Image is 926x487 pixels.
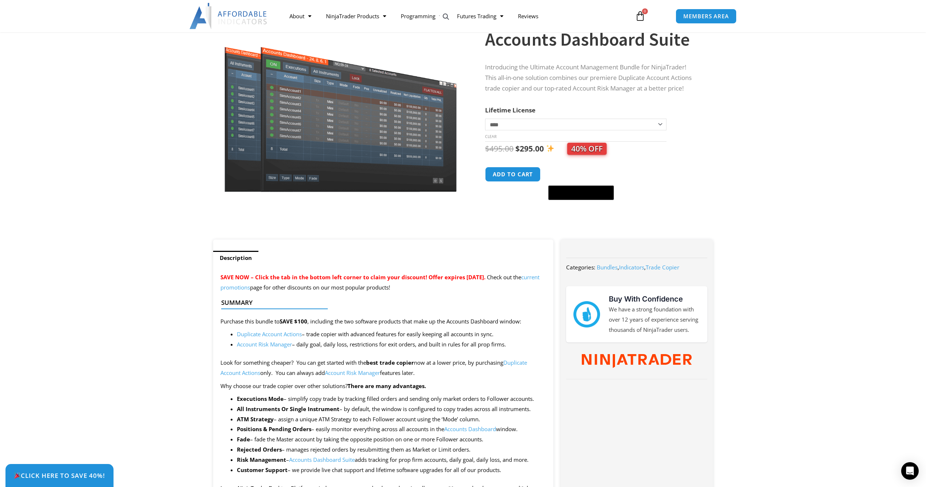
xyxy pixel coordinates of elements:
label: Lifetime License [485,106,535,114]
h1: Accounts Dashboard Suite [485,27,698,52]
li: – manages rejected orders by resubmitting them as Market or Limit orders. [237,445,546,455]
span: MEMBERS AREA [683,14,729,19]
span: , , [597,264,679,271]
span: 0 [642,8,648,14]
p: Look for something cheaper? You can get started with the now at a lower price, by purchasing only... [220,358,546,378]
li: – trade copier with advanced features for easily keeping all accounts in sync. [237,329,546,340]
h3: Buy With Confidence [609,294,700,304]
b: Rejected Orders [237,446,282,453]
b: ATM Strategy [237,415,274,423]
span: SAVE NOW – Click the tab in the bottom left corner to claim your discount! Offer expires [DATE]. [220,273,485,281]
img: NinjaTrader Wordmark color RGB | Affordable Indicators – NinjaTrader [582,354,692,368]
a: Accounts Dashboard [444,425,496,433]
p: Introducing the Ultimate Account Management Bundle for NinjaTrader! This all-in-one solution comb... [485,62,698,94]
iframe: PayPal Message 1 [485,205,698,211]
h4: Summary [221,299,540,306]
li: – assign a unique ATM Strategy to each Follower account using the ‘Mode’ column. [237,414,546,425]
a: Reviews [511,8,546,24]
strong: All Instruments Or Single Instrument [237,405,339,413]
a: NinjaTrader Products [319,8,393,24]
a: 0 [624,5,656,27]
a: Accounts Dashboard Suite [289,456,355,463]
a: Account Risk Manager [237,341,292,348]
img: LogoAI | Affordable Indicators – NinjaTrader [189,3,268,29]
img: ✨ [546,145,554,152]
span: Categories: [566,264,595,271]
strong: best trade copier [366,359,414,366]
nav: Menu [282,8,627,24]
li: – adds tracking for prop firm accounts, daily goal, daily loss, and more. [237,455,546,465]
li: – simplify copy trade by tracking filled orders and sending only market orders to Follower accounts. [237,394,546,404]
a: Programming [393,8,450,24]
strong: Positions & Pending Orders [237,425,311,433]
a: About [282,8,319,24]
a: Description [213,251,258,265]
img: mark thumbs good 43913 | Affordable Indicators – NinjaTrader [573,301,600,327]
span: $ [515,143,520,154]
p: Why choose our trade copier over other solutions? [220,381,546,391]
b: Risk Management [237,456,286,463]
a: Trade Copier [646,264,679,271]
p: Check out the page for other discounts on our most popular products! [220,272,546,293]
strong: There are many advantages. [347,382,426,390]
button: Buy with GPay [548,185,614,200]
bdi: 495.00 [485,143,514,154]
li: – by default, the window is configured to copy trades across all instruments. [237,404,546,414]
a: MEMBERS AREA [676,9,737,24]
li: – daily goal, daily loss, restrictions for exit orders, and built in rules for all prop firms. [237,340,546,350]
a: Duplicate Account Actions [237,330,302,338]
a: Bundles [597,264,618,271]
span: 40% OFF [567,143,607,155]
li: – easily monitor everything across all accounts in the window. [237,424,546,434]
a: Indicators [619,264,644,271]
div: Open Intercom Messenger [901,462,919,480]
a: 🎉Click Here to save 40%! [5,464,114,487]
strong: Fade [237,436,250,443]
p: Purchase this bundle to , including the two software products that make up the Accounts Dashboard... [220,317,546,327]
a: Futures Trading [450,8,511,24]
strong: SAVE $100 [280,318,307,325]
a: View full-screen image gallery [439,10,453,23]
bdi: 295.00 [515,143,544,154]
li: – fade the Master account by taking the opposite position on one or more Follower accounts. [237,434,546,445]
p: We have a strong foundation with over 12 years of experience serving thousands of NinjaTrader users. [609,304,700,335]
a: Account Risk Manager [325,369,380,376]
img: 🎉 [14,472,20,479]
span: Click Here to save 40%! [14,472,105,479]
button: Add to cart [485,167,541,182]
iframe: Secure express checkout frame [547,166,612,183]
a: Clear options [485,134,496,139]
strong: Executions Mode [237,395,284,402]
span: $ [485,143,489,154]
